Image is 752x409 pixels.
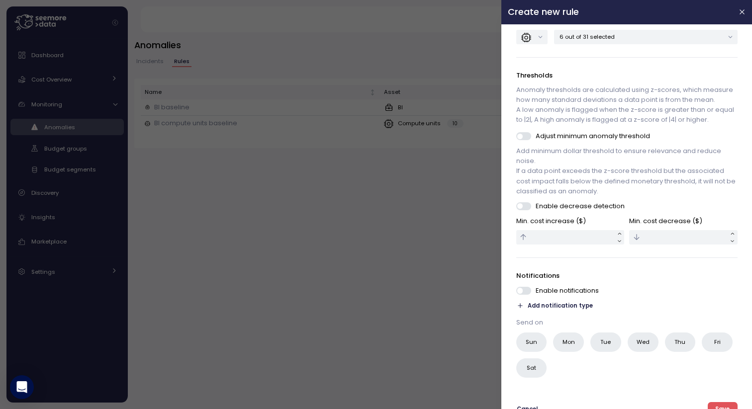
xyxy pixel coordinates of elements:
[714,337,721,347] span: Fri
[527,363,536,373] span: Sat
[508,7,730,16] h2: Create new rule
[536,201,625,211] p: Enable decrease detection
[516,271,738,281] p: Notifications
[563,337,575,347] span: Mon
[528,301,593,311] span: Add notification type
[560,33,724,41] p: 6 out of 31 selected
[536,286,599,296] p: Enable notifications
[516,85,738,125] p: Anomaly thresholds are calculated using z-scores, which measure how many standard deviations a da...
[526,337,537,347] span: Sun
[516,71,738,81] p: Thresholds
[516,146,738,196] p: Add minimum dollar threshold to ensure relevance and reduce noise. If a data point exceeds the z-...
[629,216,738,226] p: Min. cost decrease ($)
[10,375,34,399] div: Open Intercom Messenger
[516,301,593,311] button: Add notification type
[674,337,685,347] span: Thu
[536,131,650,141] p: Adjust minimum anomaly threshold
[637,337,650,347] span: Wed
[600,337,611,347] span: Tue
[516,216,625,226] p: Min. cost increase ($)
[516,318,738,327] p: Send on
